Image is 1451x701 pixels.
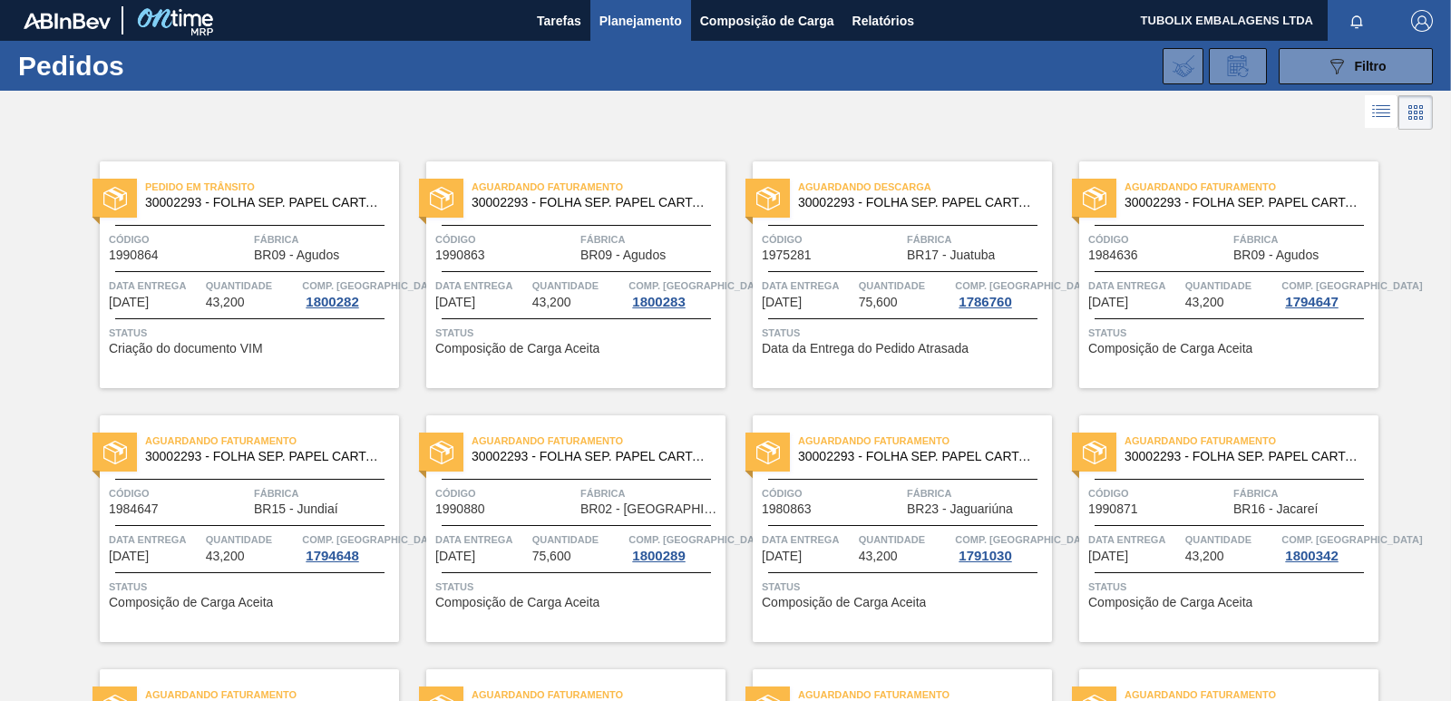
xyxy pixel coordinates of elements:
[1365,95,1398,130] div: Visão em Lista
[435,596,599,609] span: Composição de Carga Aceita
[302,549,362,563] div: 1794648
[798,432,1052,450] span: Aguardando Faturamento
[580,230,721,248] span: Fábrica
[435,550,475,563] span: 25/08/2025
[599,10,682,32] span: Planejamento
[859,296,898,309] span: 75,600
[18,55,281,76] h1: Pedidos
[1052,415,1378,642] a: statusAguardando Faturamento30002293 - FOLHA SEP. PAPEL CARTAO 1200x1000M 350gCódigo1990871Fábric...
[1088,248,1138,262] span: 1984636
[73,161,399,388] a: statusPedido em Trânsito30002293 - FOLHA SEP. PAPEL CARTAO 1200x1000M 350gCódigo1990864FábricaBR0...
[762,550,802,563] span: 25/08/2025
[725,415,1052,642] a: statusAguardando Faturamento30002293 - FOLHA SEP. PAPEL CARTAO 1200x1000M 350gCódigo1980863Fábric...
[1052,161,1378,388] a: statusAguardando Faturamento30002293 - FOLHA SEP. PAPEL CARTAO 1200x1000M 350gCódigo1984636Fábric...
[1088,531,1181,549] span: Data entrega
[907,230,1047,248] span: Fábrica
[628,277,721,309] a: Comp. [GEOGRAPHIC_DATA]1800283
[798,450,1037,463] span: 30002293 - FOLHA SEP. PAPEL CARTAO 1200x1000M 350g
[302,277,394,309] a: Comp. [GEOGRAPHIC_DATA]1800282
[628,295,688,309] div: 1800283
[1398,95,1433,130] div: Visão em Cards
[537,10,581,32] span: Tarefas
[109,578,394,596] span: Status
[103,441,127,464] img: status
[254,248,339,262] span: BR09 - Agudos
[145,196,385,209] span: 30002293 - FOLHA SEP. PAPEL CARTAO 1200x1000M 350g
[1281,531,1374,563] a: Comp. [GEOGRAPHIC_DATA]1800342
[1279,48,1433,84] button: Filtro
[762,248,812,262] span: 1975281
[762,230,902,248] span: Código
[435,324,721,342] span: Status
[109,531,201,549] span: Data entrega
[955,277,1096,295] span: Comp. Carga
[302,531,443,549] span: Comp. Carga
[472,450,711,463] span: 30002293 - FOLHA SEP. PAPEL CARTAO 1200x1000M 350g
[435,578,721,596] span: Status
[1163,48,1203,84] div: Importar Negociações dos Pedidos
[532,531,625,549] span: Quantidade
[762,484,902,502] span: Código
[1411,10,1433,32] img: Logout
[580,502,721,516] span: BR02 - Sergipe
[103,187,127,210] img: status
[756,441,780,464] img: status
[955,531,1096,549] span: Comp. Carga
[628,277,769,295] span: Comp. Carga
[1185,277,1278,295] span: Quantidade
[24,13,111,29] img: TNhmsLtSVTkK8tSr43FrP2fwEKptu5GPRR3wAAAABJRU5ErkJggg==
[435,484,576,502] span: Código
[1088,342,1252,355] span: Composição de Carga Aceita
[1083,187,1106,210] img: status
[798,196,1037,209] span: 30002293 - FOLHA SEP. PAPEL CARTAO 1200x1000M 350g
[435,531,528,549] span: Data entrega
[532,277,625,295] span: Quantidade
[435,296,475,309] span: 18/08/2025
[762,531,854,549] span: Data entrega
[859,550,898,563] span: 43,200
[109,324,394,342] span: Status
[1233,484,1374,502] span: Fábrica
[109,277,201,295] span: Data entrega
[1185,531,1278,549] span: Quantidade
[762,277,854,295] span: Data entrega
[109,484,249,502] span: Código
[1281,295,1341,309] div: 1794647
[1125,450,1364,463] span: 30002293 - FOLHA SEP. PAPEL CARTAO 1200x1000M 350g
[145,432,399,450] span: Aguardando Faturamento
[762,502,812,516] span: 1980863
[109,296,149,309] span: 16/08/2025
[1281,549,1341,563] div: 1800342
[145,178,399,196] span: Pedido em Trânsito
[435,342,599,355] span: Composição de Carga Aceita
[1281,531,1422,549] span: Comp. Carga
[206,550,245,563] span: 43,200
[1125,178,1378,196] span: Aguardando Faturamento
[756,187,780,210] img: status
[1088,484,1229,502] span: Código
[762,596,926,609] span: Composição de Carga Aceita
[532,296,571,309] span: 43,200
[955,295,1015,309] div: 1786760
[762,342,969,355] span: Data da Entrega do Pedido Atrasada
[430,187,453,210] img: status
[762,296,802,309] span: 18/08/2025
[1233,230,1374,248] span: Fábrica
[472,178,725,196] span: Aguardando Faturamento
[73,415,399,642] a: statusAguardando Faturamento30002293 - FOLHA SEP. PAPEL CARTAO 1200x1000M 350gCódigo1984647Fábric...
[206,296,245,309] span: 43,200
[254,230,394,248] span: Fábrica
[302,295,362,309] div: 1800282
[472,432,725,450] span: Aguardando Faturamento
[1209,48,1267,84] div: Solicitação de Revisão de Pedidos
[472,196,711,209] span: 30002293 - FOLHA SEP. PAPEL CARTAO 1200x1000M 350g
[1088,277,1181,295] span: Data entrega
[859,277,951,295] span: Quantidade
[435,502,485,516] span: 1990880
[955,531,1047,563] a: Comp. [GEOGRAPHIC_DATA]1791030
[1125,432,1378,450] span: Aguardando Faturamento
[628,531,769,549] span: Comp. Carga
[109,550,149,563] span: 20/08/2025
[109,230,249,248] span: Código
[206,531,298,549] span: Quantidade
